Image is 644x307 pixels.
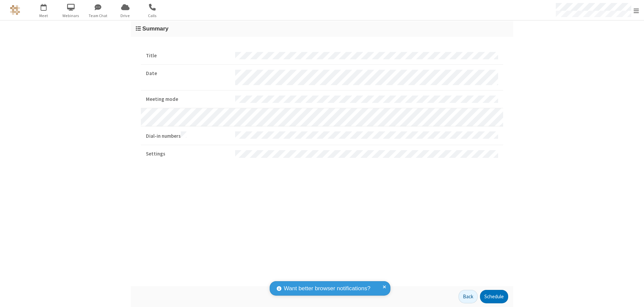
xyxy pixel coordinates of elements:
iframe: Chat [627,290,639,302]
strong: Dial-in numbers [146,131,230,140]
span: Webinars [58,13,84,19]
span: Drive [113,13,138,19]
button: Schedule [480,290,508,303]
span: Want better browser notifications? [284,284,370,293]
strong: Settings [146,150,230,158]
span: Meet [31,13,56,19]
strong: Title [146,52,230,60]
span: Calls [140,13,165,19]
strong: Date [146,70,230,77]
span: Team Chat [86,13,111,19]
img: QA Selenium DO NOT DELETE OR CHANGE [10,5,20,15]
span: Summary [142,25,168,32]
strong: Meeting mode [146,96,230,103]
button: Back [459,290,478,303]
